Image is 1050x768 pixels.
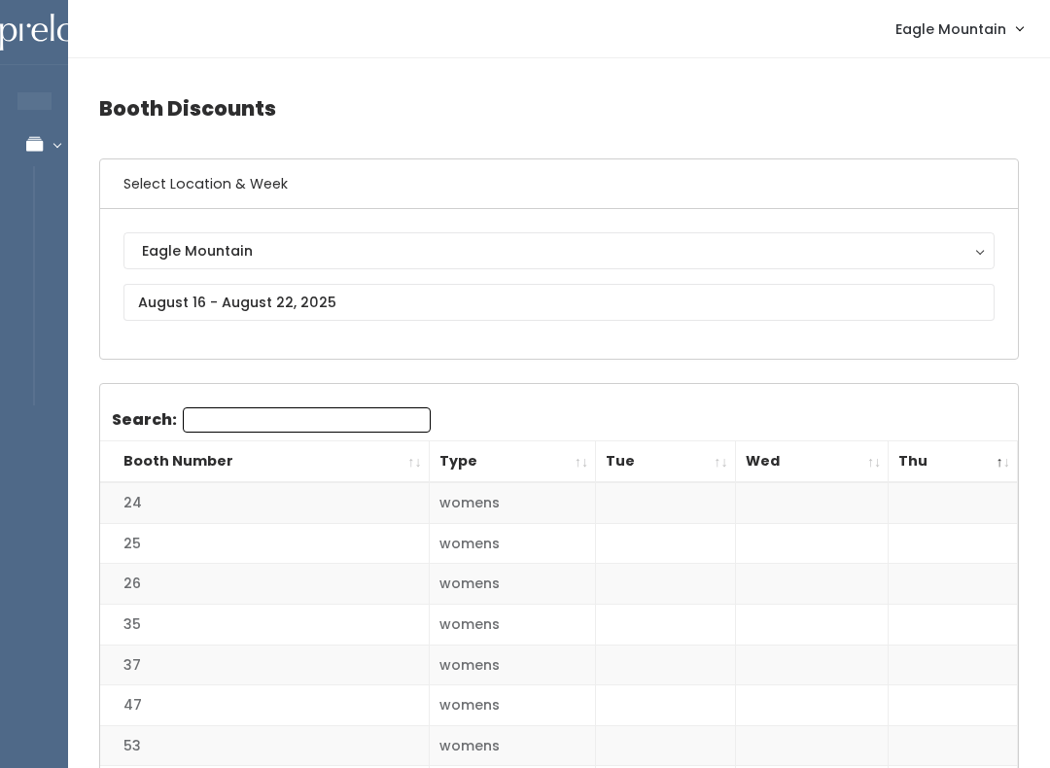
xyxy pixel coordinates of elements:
[889,441,1018,483] th: Thu: activate to sort column descending
[100,645,429,685] td: 37
[596,441,736,483] th: Tue: activate to sort column ascending
[429,645,595,685] td: womens
[100,605,429,646] td: 35
[100,482,429,523] td: 24
[429,725,595,766] td: womens
[100,159,1018,209] h6: Select Location & Week
[100,685,429,726] td: 47
[123,284,995,321] input: August 16 - August 22, 2025
[429,482,595,523] td: womens
[876,8,1042,50] a: Eagle Mountain
[142,240,976,262] div: Eagle Mountain
[429,523,595,564] td: womens
[100,564,429,605] td: 26
[100,725,429,766] td: 53
[123,232,995,269] button: Eagle Mountain
[429,441,595,483] th: Type: activate to sort column ascending
[895,18,1006,40] span: Eagle Mountain
[429,685,595,726] td: womens
[735,441,889,483] th: Wed: activate to sort column ascending
[429,605,595,646] td: womens
[183,407,431,433] input: Search:
[100,523,429,564] td: 25
[112,407,431,433] label: Search:
[429,564,595,605] td: womens
[99,82,1019,135] h4: Booth Discounts
[100,441,429,483] th: Booth Number: activate to sort column ascending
